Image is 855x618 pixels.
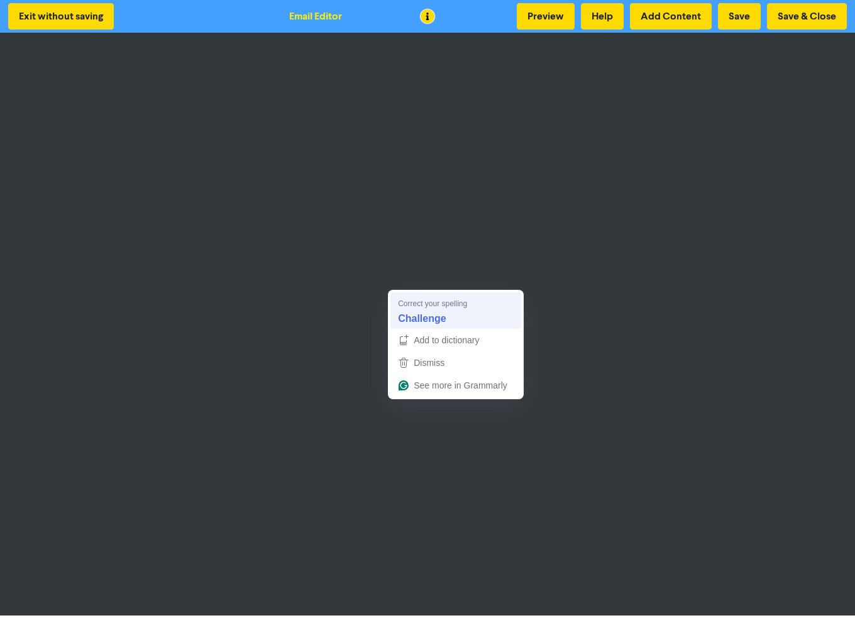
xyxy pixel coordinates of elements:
[8,3,114,30] button: Exit without saving
[289,9,342,24] div: Email Editor
[718,3,761,30] button: Save
[517,3,575,30] button: Preview
[767,3,847,30] button: Save & Close
[630,3,712,30] button: Add Content
[581,3,624,30] button: Help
